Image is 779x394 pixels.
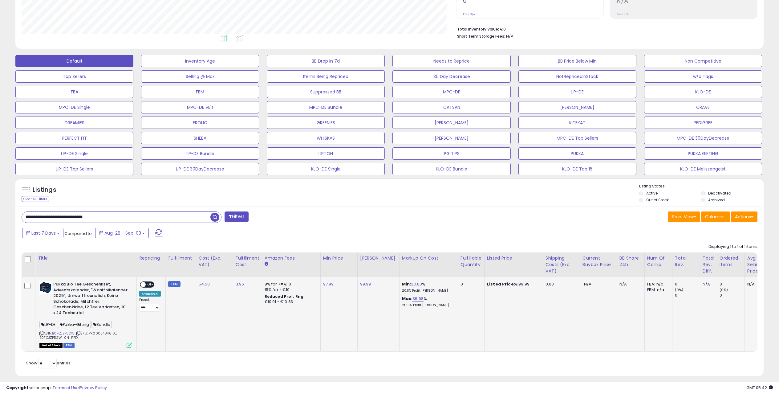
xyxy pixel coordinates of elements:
[518,55,636,67] button: BB Price Below Min
[168,255,193,261] div: Fulfillment
[644,132,762,144] button: MPC-DE 30DayDecrease
[64,231,93,236] span: Compared to:
[644,86,762,98] button: KLO-DE
[402,255,455,261] div: Markup on Cost
[199,281,210,287] a: 54.50
[267,132,385,144] button: WHISKAS
[747,255,770,274] div: Avg Selling Price
[141,101,259,113] button: MPC-DE VE's
[518,86,636,98] button: LIP-DE
[646,191,658,196] label: Active
[675,287,684,292] small: (0%)
[392,147,510,160] button: PG TIPS
[647,255,670,268] div: Num of Comp.
[323,281,334,287] a: 97.99
[53,281,128,317] b: Pukka Bio Tee Geschenkset, Adventskalender, "Wohlfhlkalender 2025", Umweltfreundlich, Keine Schok...
[701,211,730,222] button: Columns
[675,293,700,298] div: 0
[708,244,757,250] div: Displaying 1 to 1 of 1 items
[402,303,453,307] p: 21.39% Profit [PERSON_NAME]
[31,230,56,236] span: Last 7 Days
[58,321,91,328] span: Pukka-Gifting
[168,281,180,287] small: FBM
[15,70,133,83] button: Top Sellers
[39,281,132,347] div: ASIN:
[199,255,230,268] div: Cost (Exc. VAT)
[141,86,259,98] button: FBM
[139,255,163,261] div: Repricing
[461,255,482,268] div: Fulfillable Quantity
[402,289,453,293] p: 20.11% Profit [PERSON_NAME]
[639,183,764,189] p: Listing States:
[267,70,385,83] button: Items Being Repriced
[546,281,575,287] div: 0.00
[487,281,515,287] b: Listed Price:
[76,331,80,335] i: Click to copy
[402,281,411,287] b: Min:
[506,33,513,39] span: N/A
[392,70,510,83] button: 30 Day Decrease
[265,299,316,305] div: €10.01 - €10.83
[141,70,259,83] button: Selling @ Max
[703,281,712,287] div: N/A
[546,255,577,274] div: Shipping Costs (Exc. VAT)
[15,132,133,144] button: PERFECT FIT
[518,101,636,113] button: [PERSON_NAME]
[265,261,268,267] small: Amazon Fees.
[267,86,385,98] button: Suppressed BB
[402,296,413,302] b: Max:
[703,255,714,274] div: Total Rev. Diff.
[392,101,510,113] button: CATSAN
[15,86,133,98] button: FBA
[6,385,29,391] strong: Copyright
[411,281,422,287] a: 33.80
[720,293,745,298] div: 0
[15,117,133,129] button: DREAMIES
[141,163,259,175] button: LIP-DE 30DayDecrease
[518,70,636,83] button: NotRepricedInStock
[267,163,385,175] button: KLO-DE Single
[323,255,355,261] div: Min Price
[236,281,244,287] a: 3.96
[619,281,640,287] div: N/A
[487,281,538,287] div: €99.99
[720,287,728,292] small: (0%)
[584,281,591,287] span: N/A
[675,281,700,287] div: 0
[225,211,249,222] button: Filters
[38,255,134,261] div: Title
[267,147,385,160] button: LIPTON
[518,147,636,160] button: PUKKA
[720,255,742,268] div: Ordered Items
[747,281,768,287] div: N/A
[617,12,629,16] small: Prev: N/A
[26,360,71,366] span: Show: entries
[53,385,79,391] a: Terms of Use
[236,255,259,268] div: Fulfillment Cost
[708,197,725,203] label: Archived
[104,230,141,236] span: Aug-28 - Sep-03
[518,132,636,144] button: MPC-DE Top Sellers
[518,117,636,129] button: KITEKAT
[646,197,669,203] label: Out of Stock
[463,12,475,16] small: Prev: N/A
[647,281,667,287] div: FBA: n/a
[392,117,510,129] button: [PERSON_NAME]
[267,101,385,113] button: MPC-DE Bundle
[647,287,667,293] div: FBM: n/a
[63,343,75,348] span: FBM
[644,101,762,113] button: CRAVE
[457,25,753,32] li: €0
[39,331,117,340] span: | SKU: PR0005484610_ B0FQJZP52W_0N_FPD
[267,55,385,67] button: BB Drop in 7d
[518,163,636,175] button: KLO-DE Top 15
[668,211,700,222] button: Save View
[6,385,107,391] div: seller snap | |
[720,281,745,287] div: 0
[80,385,107,391] a: Privacy Policy
[746,385,773,391] span: 2025-09-11 05:42 GMT
[644,70,762,83] button: w/o Tags
[360,281,371,287] a: 99.99
[708,191,731,196] label: Deactivated
[141,147,259,160] button: LIP-DE Bundle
